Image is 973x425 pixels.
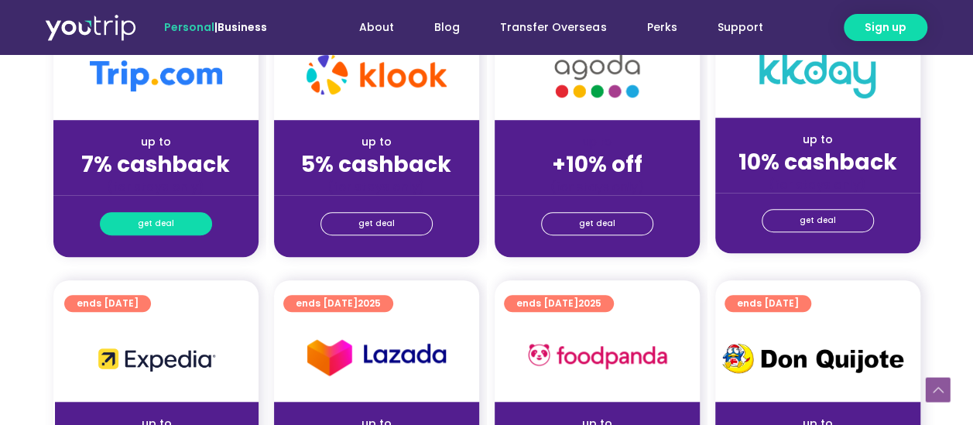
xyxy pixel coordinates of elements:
[358,296,381,310] span: 2025
[414,13,480,42] a: Blog
[81,149,230,180] strong: 7% cashback
[66,134,246,150] div: up to
[541,212,653,235] a: get deal
[358,213,395,235] span: get deal
[77,295,139,312] span: ends [DATE]
[339,13,414,42] a: About
[728,177,908,193] div: (for stays only)
[164,19,214,35] span: Personal
[164,19,267,35] span: |
[762,209,874,232] a: get deal
[507,179,687,195] div: (for stays only)
[578,296,601,310] span: 2025
[725,295,811,312] a: ends [DATE]
[626,13,697,42] a: Perks
[800,210,836,231] span: get deal
[309,13,783,42] nav: Menu
[138,213,174,235] span: get deal
[286,179,467,195] div: (for stays only)
[583,134,612,149] span: up to
[516,295,601,312] span: ends [DATE]
[296,295,381,312] span: ends [DATE]
[579,213,615,235] span: get deal
[64,295,151,312] a: ends [DATE]
[865,19,906,36] span: Sign up
[738,147,897,177] strong: 10% cashback
[552,149,642,180] strong: +10% off
[301,149,451,180] strong: 5% cashback
[504,295,614,312] a: ends [DATE]2025
[66,179,246,195] div: (for stays only)
[283,295,393,312] a: ends [DATE]2025
[737,295,799,312] span: ends [DATE]
[286,134,467,150] div: up to
[218,19,267,35] a: Business
[100,212,212,235] a: get deal
[320,212,433,235] a: get deal
[480,13,626,42] a: Transfer Overseas
[844,14,927,41] a: Sign up
[697,13,783,42] a: Support
[728,132,908,148] div: up to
